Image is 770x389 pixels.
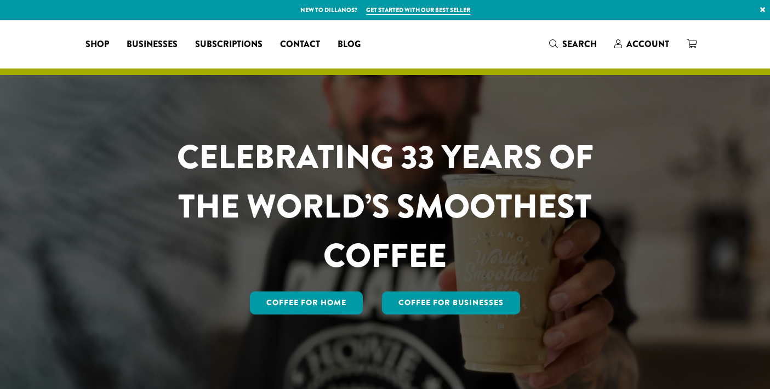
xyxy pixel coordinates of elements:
[145,133,626,281] h1: CELEBRATING 33 YEARS OF THE WORLD’S SMOOTHEST COFFEE
[366,5,470,15] a: Get started with our best seller
[280,38,320,52] span: Contact
[127,38,178,52] span: Businesses
[338,38,361,52] span: Blog
[562,38,597,50] span: Search
[195,38,263,52] span: Subscriptions
[250,291,363,314] a: Coffee for Home
[540,35,606,53] a: Search
[626,38,669,50] span: Account
[382,291,520,314] a: Coffee For Businesses
[77,36,118,53] a: Shop
[85,38,109,52] span: Shop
